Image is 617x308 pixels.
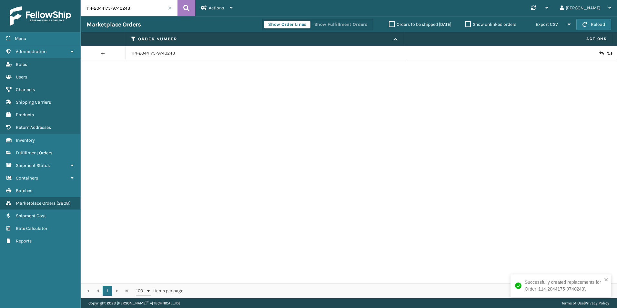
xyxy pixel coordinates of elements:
[264,21,310,28] button: Show Order Lines
[16,62,27,67] span: Roles
[16,74,27,80] span: Users
[604,277,609,283] button: close
[16,138,35,143] span: Inventory
[16,175,38,181] span: Containers
[136,288,146,294] span: 100
[86,21,141,28] h3: Marketplace Orders
[536,22,558,27] span: Export CSV
[16,112,34,118] span: Products
[192,288,610,294] div: 1 - 1 of 1 items
[16,125,51,130] span: Return Addresses
[131,50,175,56] a: 114-2044175-9740243
[16,87,35,92] span: Channels
[406,34,611,44] span: Actions
[599,50,603,56] i: Create Return Label
[607,51,611,56] i: Replace
[209,5,224,11] span: Actions
[16,150,52,156] span: Fulfillment Orders
[525,279,602,293] div: Successfully created replacements for Order '114-2044175-9740243'.
[16,200,56,206] span: Marketplace Orders
[15,36,26,41] span: Menu
[16,99,51,105] span: Shipping Carriers
[465,22,516,27] label: Show unlinked orders
[16,238,32,244] span: Reports
[16,188,32,193] span: Batches
[138,36,391,42] label: Order Number
[16,163,50,168] span: Shipment Status
[576,19,611,30] button: Reload
[310,21,371,28] button: Show Fulfillment Orders
[16,213,46,219] span: Shipment Cost
[10,6,71,26] img: logo
[88,298,180,308] p: Copyright 2023 [PERSON_NAME]™ v [TECHNICAL_ID]
[136,286,183,296] span: items per page
[56,200,71,206] span: ( 2808 )
[389,22,451,27] label: Orders to be shipped [DATE]
[103,286,112,296] a: 1
[16,226,47,231] span: Rate Calculator
[16,49,46,54] span: Administration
